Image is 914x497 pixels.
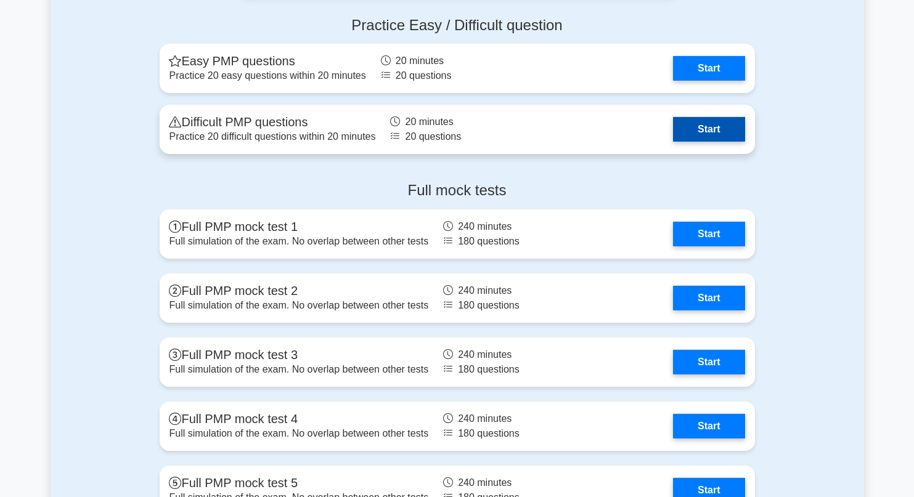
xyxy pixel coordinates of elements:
[673,222,745,246] a: Start
[673,286,745,310] a: Start
[673,414,745,438] a: Start
[673,350,745,374] a: Start
[160,17,755,34] h4: Practice Easy / Difficult question
[673,56,745,81] a: Start
[673,117,745,142] a: Start
[160,182,755,200] h4: Full mock tests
